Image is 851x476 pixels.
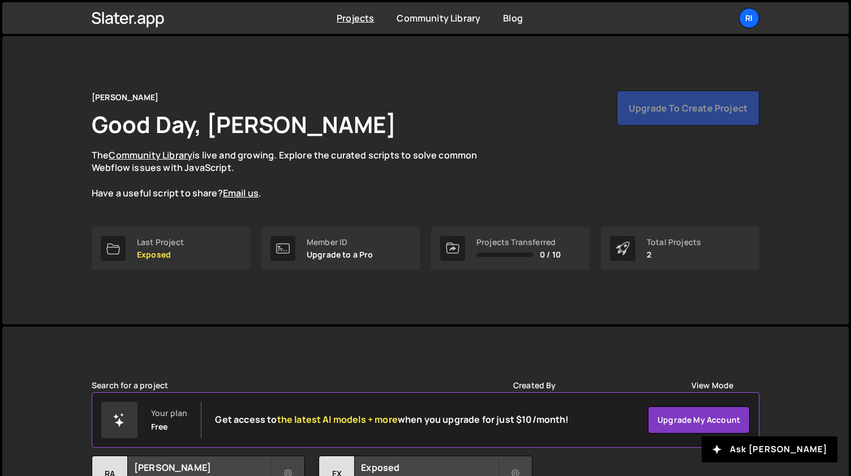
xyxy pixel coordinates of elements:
[503,12,523,24] a: Blog
[109,149,192,161] a: Community Library
[648,406,750,434] a: Upgrade my account
[739,8,759,28] a: Ri
[134,461,270,474] h2: [PERSON_NAME]
[513,381,556,390] label: Created By
[702,436,837,462] button: Ask [PERSON_NAME]
[361,461,497,474] h2: Exposed
[647,238,701,247] div: Total Projects
[691,381,733,390] label: View Mode
[137,238,184,247] div: Last Project
[151,422,168,431] div: Free
[277,413,398,426] span: the latest AI models + more
[92,227,250,270] a: Last Project Exposed
[337,12,374,24] a: Projects
[92,91,158,104] div: [PERSON_NAME]
[476,238,561,247] div: Projects Transferred
[92,109,396,140] h1: Good Day, [PERSON_NAME]
[215,414,569,425] h2: Get access to when you upgrade for just $10/month!
[137,250,184,259] p: Exposed
[307,250,373,259] p: Upgrade to a Pro
[397,12,480,24] a: Community Library
[92,149,499,200] p: The is live and growing. Explore the curated scripts to solve common Webflow issues with JavaScri...
[540,250,561,259] span: 0 / 10
[92,381,168,390] label: Search for a project
[151,409,187,418] div: Your plan
[307,238,373,247] div: Member ID
[223,187,259,199] a: Email us
[647,250,701,259] p: 2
